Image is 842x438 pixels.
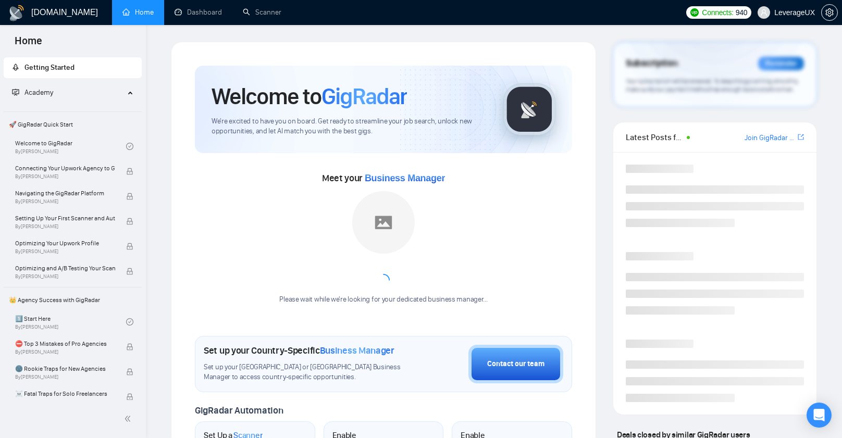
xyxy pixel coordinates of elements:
span: ⛔ Top 3 Mistakes of Pro Agencies [15,339,115,349]
span: By [PERSON_NAME] [15,399,115,405]
button: setting [821,4,838,21]
span: Setting Up Your First Scanner and Auto-Bidder [15,213,115,223]
div: Open Intercom Messenger [807,403,832,428]
img: gigradar-logo.png [503,83,555,135]
span: Optimizing Your Upwork Profile [15,238,115,248]
span: lock [126,368,133,376]
span: We're excited to have you on board. Get ready to streamline your job search, unlock new opportuni... [212,117,487,136]
span: Connecting Your Upwork Agency to GigRadar [15,163,115,173]
a: 1️⃣ Start HereBy[PERSON_NAME] [15,310,126,333]
a: setting [821,8,838,17]
span: 940 [736,7,747,18]
span: lock [126,218,133,225]
span: lock [126,343,133,351]
span: lock [126,193,133,200]
span: lock [126,268,133,275]
span: By [PERSON_NAME] [15,273,115,280]
span: lock [126,168,133,175]
img: logo [8,5,25,21]
span: fund-projection-screen [12,89,19,96]
span: 🚀 GigRadar Quick Start [5,114,141,135]
a: Welcome to GigRadarBy[PERSON_NAME] [15,135,126,158]
img: upwork-logo.png [690,8,699,17]
div: Please wait while we're looking for your dedicated business manager... [273,295,493,305]
span: By [PERSON_NAME] [15,198,115,205]
span: user [760,9,767,16]
span: double-left [124,414,134,424]
span: Optimizing and A/B Testing Your Scanner for Better Results [15,263,115,273]
a: homeHome [122,8,154,17]
span: GigRadar [321,82,407,110]
span: Home [6,33,51,55]
a: Join GigRadar Slack Community [745,132,796,144]
h1: Set up your Country-Specific [204,345,394,356]
span: Subscription [626,55,677,72]
span: export [798,133,804,141]
span: By [PERSON_NAME] [15,374,115,380]
span: Business Manager [320,345,394,356]
span: Business Manager [365,173,445,183]
span: By [PERSON_NAME] [15,349,115,355]
button: Contact our team [468,345,563,383]
a: searchScanner [243,8,281,17]
span: By [PERSON_NAME] [15,248,115,255]
span: 🌚 Rookie Traps for New Agencies [15,364,115,374]
img: placeholder.png [352,191,415,254]
h1: Welcome to [212,82,407,110]
span: 👑 Agency Success with GigRadar [5,290,141,310]
span: rocket [12,64,19,71]
span: Meet your [322,172,445,184]
a: export [798,132,804,142]
span: Latest Posts from the GigRadar Community [626,131,684,144]
span: Set up your [GEOGRAPHIC_DATA] or [GEOGRAPHIC_DATA] Business Manager to access country-specific op... [204,362,416,382]
span: Academy [12,88,53,97]
span: check-circle [126,318,133,326]
span: Getting Started [24,63,75,72]
span: lock [126,243,133,250]
span: Navigating the GigRadar Platform [15,188,115,198]
li: Getting Started [4,57,142,78]
span: Your subscription will be renewed. To keep things running smoothly, make sure your payment method... [626,77,799,94]
span: Connects: [702,7,733,18]
span: ☠️ Fatal Traps for Solo Freelancers [15,389,115,399]
div: Contact our team [487,358,544,370]
span: By [PERSON_NAME] [15,173,115,180]
span: By [PERSON_NAME] [15,223,115,230]
span: lock [126,393,133,401]
div: Reminder [758,57,804,70]
a: dashboardDashboard [175,8,222,17]
span: setting [822,8,837,17]
span: Academy [24,88,53,97]
span: GigRadar Automation [195,405,283,416]
span: loading [376,272,391,288]
span: check-circle [126,143,133,150]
